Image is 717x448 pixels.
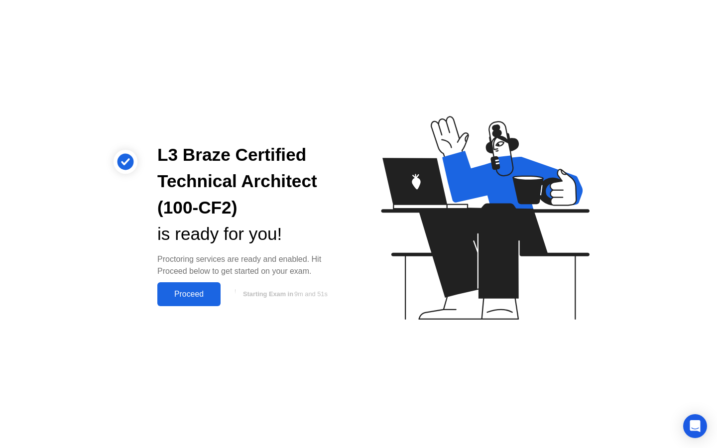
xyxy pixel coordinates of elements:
div: Proctoring services are ready and enabled. Hit Proceed below to get started on your exam. [157,253,343,277]
div: Proceed [160,290,218,299]
button: Proceed [157,282,221,306]
button: Starting Exam in9m and 51s [226,285,343,304]
div: Open Intercom Messenger [683,414,707,438]
div: is ready for you! [157,221,343,247]
span: 9m and 51s [294,290,328,298]
div: L3 Braze Certified Technical Architect (100-CF2) [157,142,343,221]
